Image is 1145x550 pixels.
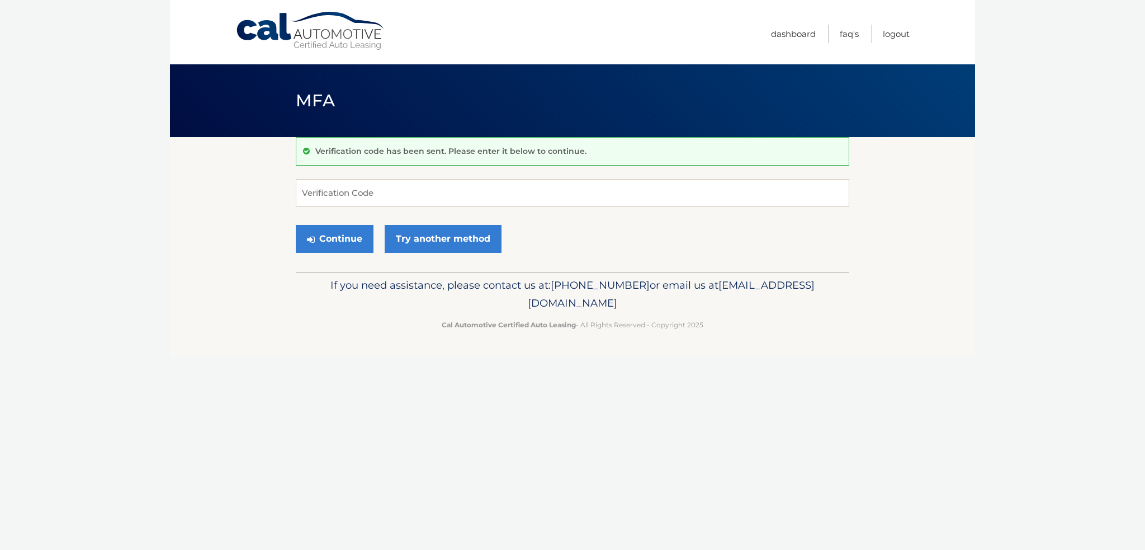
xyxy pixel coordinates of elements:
a: Try another method [385,225,501,253]
span: [PHONE_NUMBER] [551,279,650,292]
a: Dashboard [771,25,816,43]
p: Verification code has been sent. Please enter it below to continue. [315,146,586,156]
strong: Cal Automotive Certified Auto Leasing [442,321,576,329]
input: Verification Code [296,179,849,207]
a: FAQ's [840,25,859,43]
span: MFA [296,90,335,111]
button: Continue [296,225,373,253]
p: If you need assistance, please contact us at: or email us at [303,276,842,312]
p: - All Rights Reserved - Copyright 2025 [303,319,842,331]
span: [EMAIL_ADDRESS][DOMAIN_NAME] [528,279,815,309]
a: Logout [883,25,910,43]
a: Cal Automotive [235,11,386,51]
